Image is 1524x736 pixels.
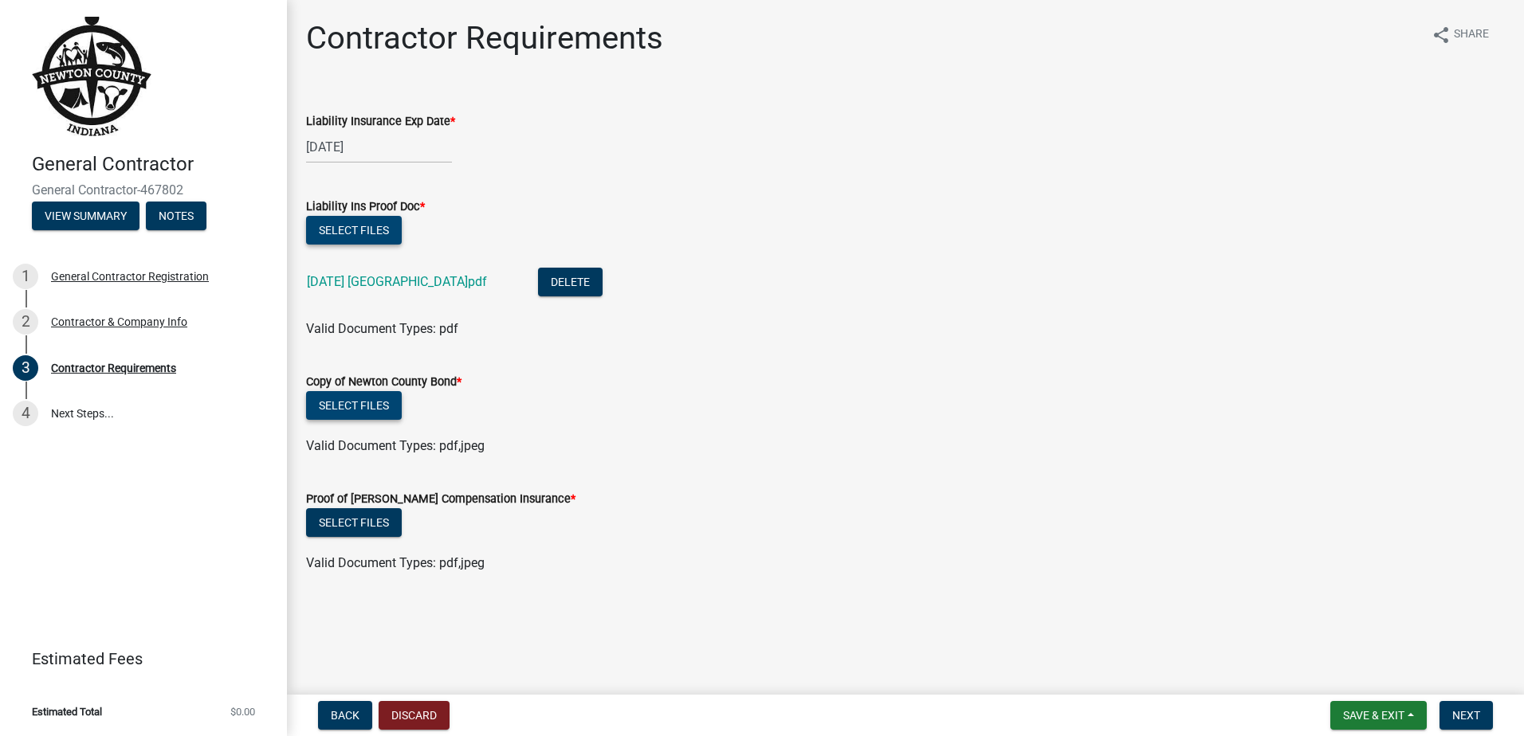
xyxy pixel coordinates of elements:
a: [DATE] [GEOGRAPHIC_DATA]pdf [307,274,487,289]
wm-modal-confirm: Delete Document [538,276,603,291]
div: 4 [13,401,38,426]
div: 1 [13,264,38,289]
span: Save & Exit [1343,709,1404,722]
div: General Contractor Registration [51,271,209,282]
button: View Summary [32,202,139,230]
wm-modal-confirm: Summary [32,210,139,223]
button: Delete [538,268,603,296]
img: Newton County, Indiana [32,17,151,136]
label: Liability Ins Proof Doc [306,202,425,213]
div: 3 [13,355,38,381]
button: Select files [306,391,402,420]
label: Copy of Newton County Bond [306,377,462,388]
span: Estimated Total [32,707,102,717]
button: Discard [379,701,450,730]
button: shareShare [1419,19,1502,50]
wm-modal-confirm: Notes [146,210,206,223]
span: Back [331,709,359,722]
h4: General Contractor [32,153,274,176]
span: Valid Document Types: pdf,jpeg [306,438,485,453]
button: Save & Exit [1330,701,1427,730]
span: Valid Document Types: pdf [306,321,458,336]
button: Back [318,701,372,730]
i: share [1432,25,1451,45]
div: Contractor Requirements [51,362,176,374]
button: Select files [306,216,402,245]
div: 2 [13,309,38,335]
a: Estimated Fees [13,643,261,675]
label: Proof of [PERSON_NAME] Compensation Insurance [306,494,575,505]
span: Next [1452,709,1480,722]
button: Select files [306,508,402,537]
span: General Contractor-467802 [32,182,255,198]
button: Next [1440,701,1493,730]
button: Notes [146,202,206,230]
div: Contractor & Company Info [51,316,187,327]
span: $0.00 [230,707,255,717]
h1: Contractor Requirements [306,19,663,57]
input: mm/dd/yyyy [306,131,452,163]
span: Valid Document Types: pdf,jpeg [306,555,485,570]
span: Share [1454,25,1489,45]
label: Liability Insurance Exp Date [306,116,455,127]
